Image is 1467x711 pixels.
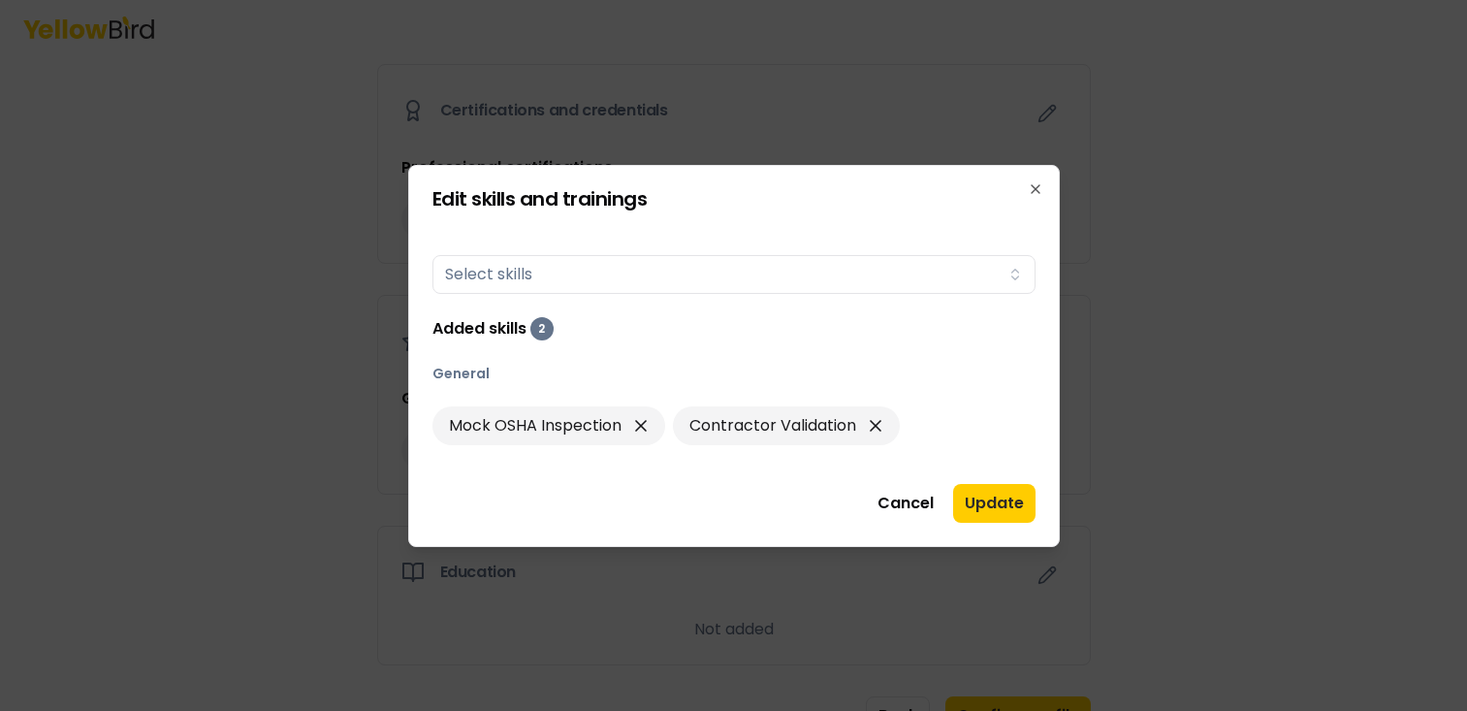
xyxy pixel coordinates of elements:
button: Select skills [432,255,1036,294]
h2: Edit skills and trainings [432,189,1036,209]
span: Mock OSHA Inspection [449,414,622,437]
div: Contractor Validation [673,406,900,445]
div: Mock OSHA Inspection [432,406,665,445]
button: Update [953,484,1036,523]
p: General [432,364,1036,383]
h3: Added skills [432,317,526,340]
div: 2 [530,317,554,340]
button: Cancel [866,484,945,523]
span: Contractor Validation [689,414,856,437]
